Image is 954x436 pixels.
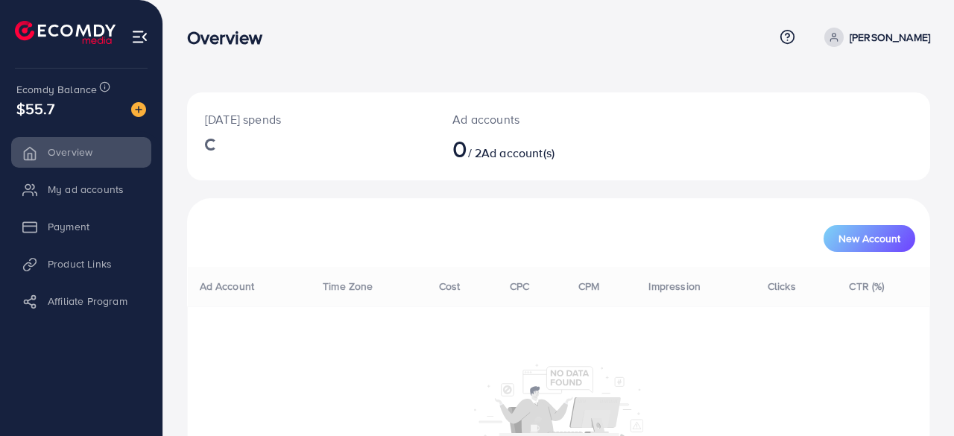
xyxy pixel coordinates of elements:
span: Ecomdy Balance [16,82,97,97]
span: New Account [838,233,900,244]
img: logo [15,21,116,44]
h2: / 2 [452,134,602,162]
span: Ad account(s) [481,145,555,161]
img: menu [131,28,148,45]
p: Ad accounts [452,110,602,128]
button: New Account [824,225,915,252]
p: [DATE] spends [205,110,417,128]
a: [PERSON_NAME] [818,28,930,47]
img: image [131,102,146,117]
span: 0 [452,131,467,165]
span: $55.7 [16,98,54,119]
p: [PERSON_NAME] [850,28,930,46]
h3: Overview [187,27,274,48]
